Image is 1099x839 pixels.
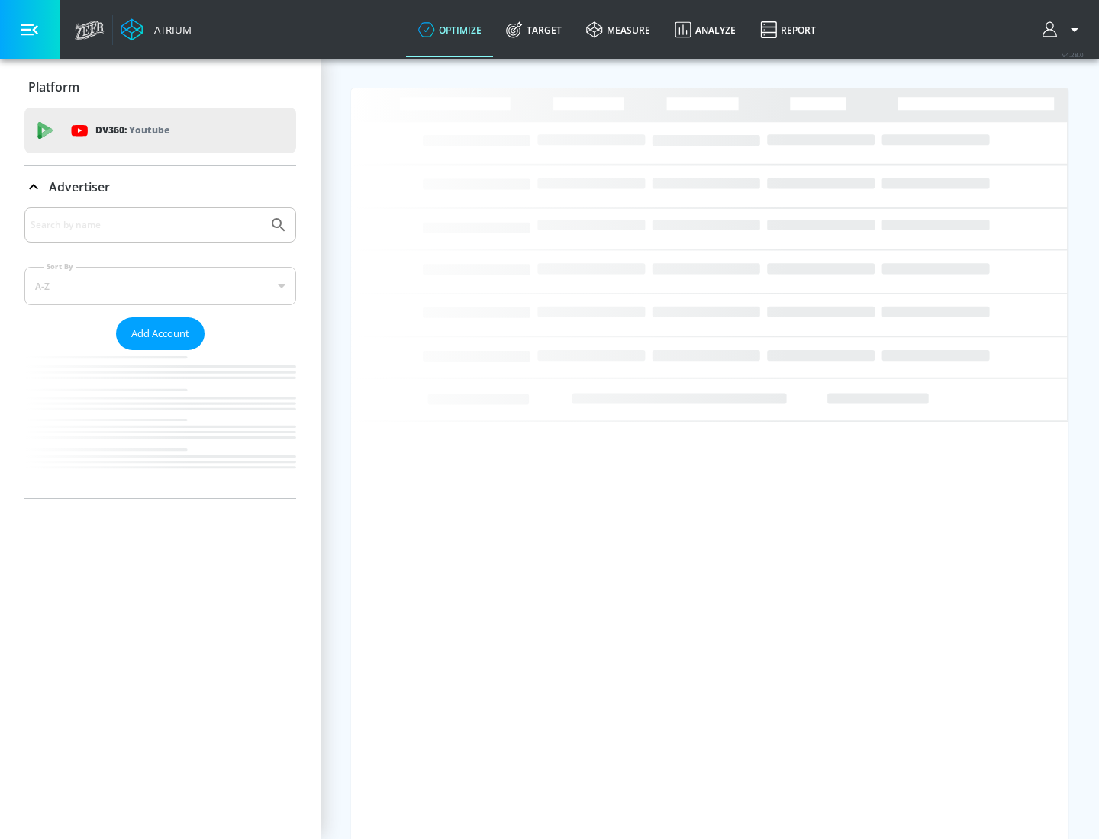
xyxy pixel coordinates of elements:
[116,317,205,350] button: Add Account
[28,79,79,95] p: Platform
[95,122,169,139] p: DV360:
[129,122,169,138] p: Youtube
[148,23,192,37] div: Atrium
[121,18,192,41] a: Atrium
[24,108,296,153] div: DV360: Youtube
[574,2,662,57] a: measure
[24,66,296,108] div: Platform
[24,207,296,498] div: Advertiser
[31,215,262,235] input: Search by name
[494,2,574,57] a: Target
[406,2,494,57] a: optimize
[131,325,189,342] span: Add Account
[49,178,110,195] p: Advertiser
[24,350,296,498] nav: list of Advertiser
[662,2,748,57] a: Analyze
[24,267,296,305] div: A-Z
[44,262,76,272] label: Sort By
[24,166,296,208] div: Advertiser
[1062,50,1084,59] span: v 4.28.0
[748,2,828,57] a: Report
